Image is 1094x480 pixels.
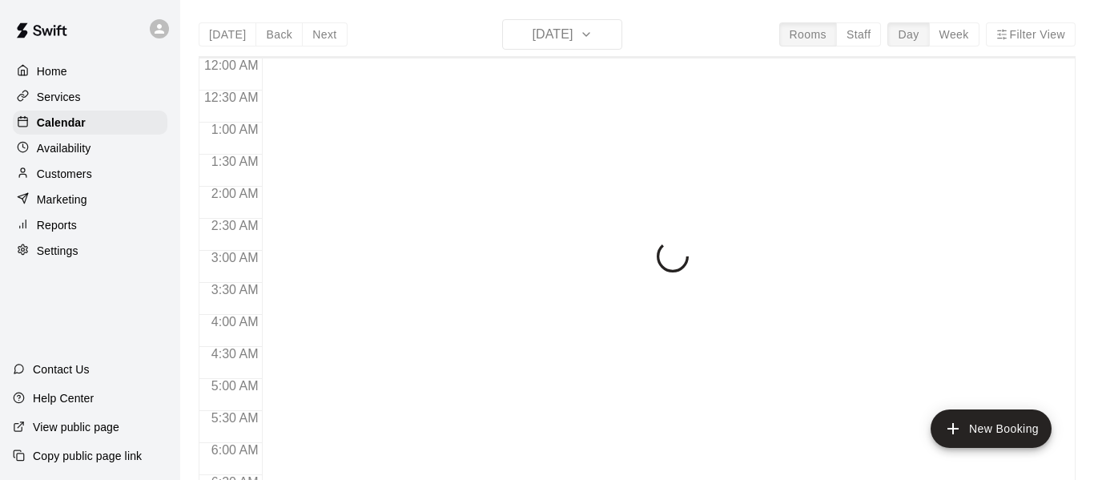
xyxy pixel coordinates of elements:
[37,63,67,79] p: Home
[207,443,263,457] span: 6:00 AM
[13,162,167,186] a: Customers
[207,347,263,361] span: 4:30 AM
[207,283,263,296] span: 3:30 AM
[13,239,167,263] a: Settings
[200,91,263,104] span: 12:30 AM
[13,136,167,160] a: Availability
[207,187,263,200] span: 2:00 AM
[207,155,263,168] span: 1:30 AM
[200,58,263,72] span: 12:00 AM
[207,315,263,329] span: 4:00 AM
[37,243,78,259] p: Settings
[33,448,142,464] p: Copy public page link
[207,379,263,393] span: 5:00 AM
[37,192,87,208] p: Marketing
[13,188,167,212] a: Marketing
[37,140,91,156] p: Availability
[33,361,90,377] p: Contact Us
[13,111,167,135] a: Calendar
[931,409,1052,448] button: add
[37,166,92,182] p: Customers
[33,390,94,406] p: Help Center
[37,217,77,233] p: Reports
[207,123,263,136] span: 1:00 AM
[13,59,167,83] a: Home
[37,89,81,105] p: Services
[207,251,263,264] span: 3:00 AM
[37,115,86,131] p: Calendar
[207,219,263,232] span: 2:30 AM
[33,419,119,435] p: View public page
[207,411,263,425] span: 5:30 AM
[13,213,167,237] a: Reports
[13,85,167,109] a: Services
